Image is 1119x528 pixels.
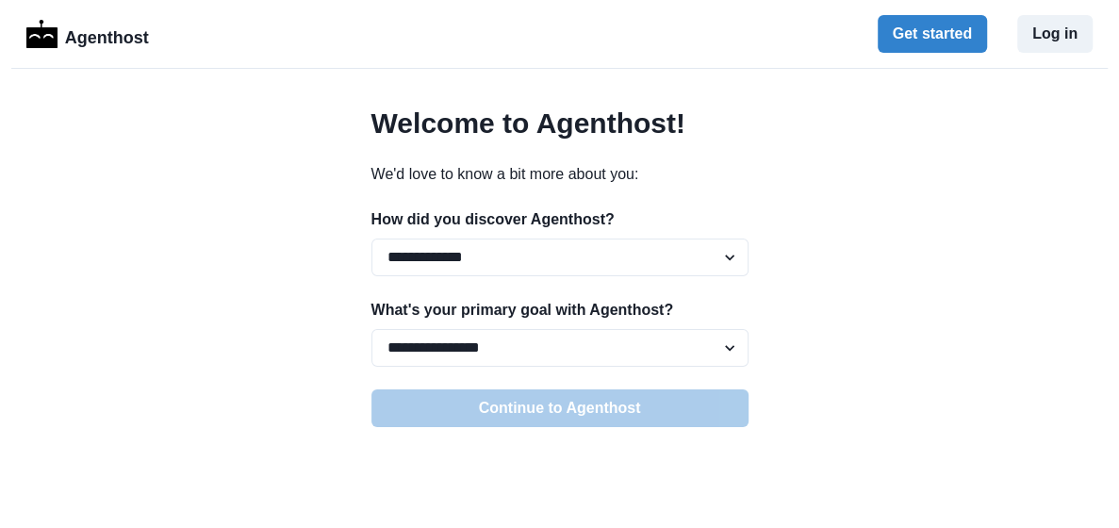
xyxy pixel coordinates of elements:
[371,107,749,140] h2: Welcome to Agenthost!
[65,18,149,51] p: Agenthost
[26,18,149,51] a: LogoAgenthost
[371,208,749,231] p: How did you discover Agenthost?
[371,389,749,427] button: Continue to Agenthost
[878,15,987,53] button: Get started
[371,163,749,186] p: We'd love to know a bit more about you:
[1017,15,1093,53] button: Log in
[371,299,749,322] p: What's your primary goal with Agenthost?
[26,20,58,48] img: Logo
